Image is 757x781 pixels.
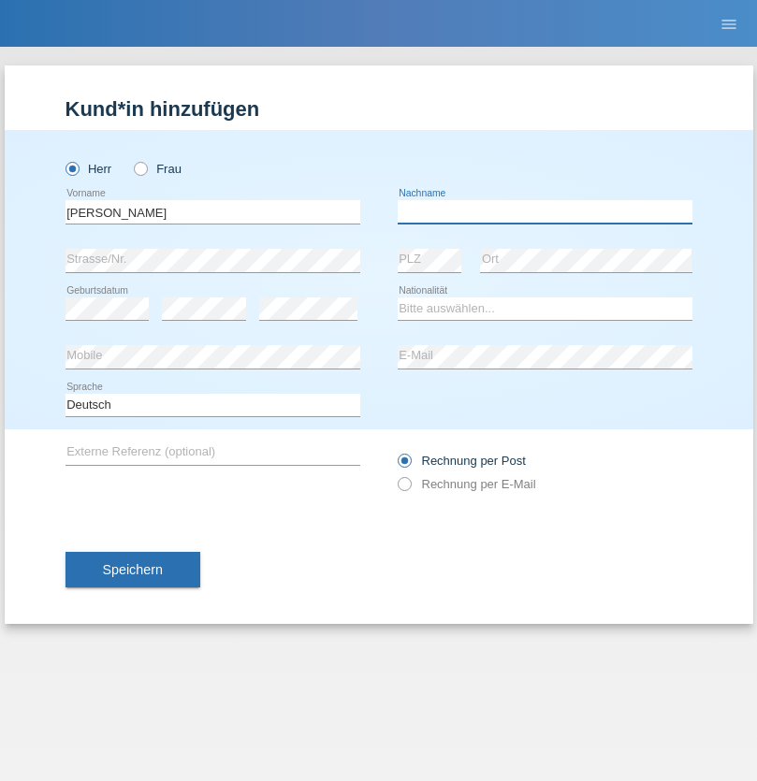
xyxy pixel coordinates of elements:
label: Frau [134,162,182,176]
a: menu [710,18,748,29]
input: Herr [66,162,78,174]
input: Frau [134,162,146,174]
button: Speichern [66,552,200,587]
label: Herr [66,162,112,176]
span: Speichern [103,562,163,577]
input: Rechnung per Post [398,454,410,477]
h1: Kund*in hinzufügen [66,97,692,121]
label: Rechnung per Post [398,454,526,468]
input: Rechnung per E-Mail [398,477,410,500]
i: menu [720,15,738,34]
label: Rechnung per E-Mail [398,477,536,491]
